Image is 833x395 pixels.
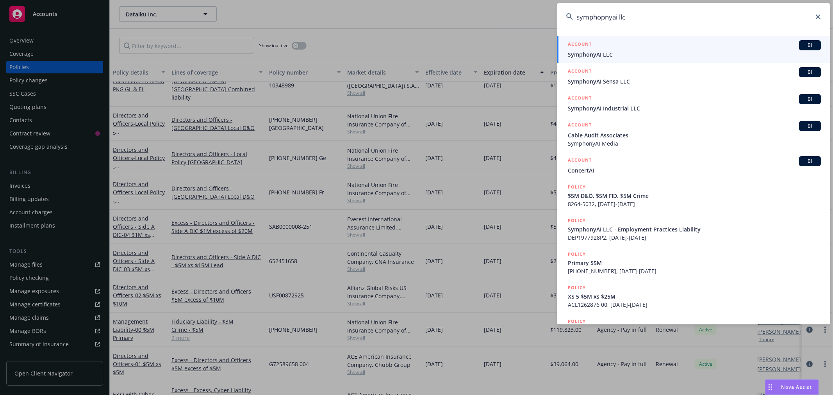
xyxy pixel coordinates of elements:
[557,279,830,313] a: POLICYXS 5 $5M xs $25MACL1262876 00, [DATE]-[DATE]
[557,36,830,63] a: ACCOUNTBISymphonyAI LLC
[568,104,821,112] span: SymphonyAI Industrial LLC
[557,3,830,31] input: Search...
[557,152,830,179] a: ACCOUNTBIConcertAI
[568,200,821,208] span: 8264-5032, [DATE]-[DATE]
[557,117,830,152] a: ACCOUNTBICable Audit AssociatesSymphonyAI Media
[557,90,830,117] a: ACCOUNTBISymphonyAI Industrial LLC
[765,380,775,395] div: Drag to move
[568,192,821,200] span: $5M D&O, $5M FID, $5M Crime
[568,217,586,224] h5: POLICY
[568,139,821,148] span: SymphonyAI Media
[568,250,586,258] h5: POLICY
[781,384,812,390] span: Nova Assist
[568,292,821,301] span: XS 5 $5M xs $25M
[568,94,592,103] h5: ACCOUNT
[802,123,818,130] span: BI
[557,313,830,347] a: POLICY
[765,379,819,395] button: Nova Assist
[802,158,818,165] span: BI
[557,246,830,279] a: POLICYPrimary $5M[PHONE_NUMBER], [DATE]-[DATE]
[557,179,830,212] a: POLICY$5M D&O, $5M FID, $5M Crime8264-5032, [DATE]-[DATE]
[568,225,821,233] span: SymphonyAI LLC - Employment Practices Liability
[568,67,592,77] h5: ACCOUNT
[557,63,830,90] a: ACCOUNTBISymphonyAI Sensa LLC
[568,301,821,309] span: ACL1262876 00, [DATE]-[DATE]
[568,156,592,165] h5: ACCOUNT
[557,212,830,246] a: POLICYSymphonyAI LLC - Employment Practices LiabilityDEP1977928P2, [DATE]-[DATE]
[568,50,821,59] span: SymphonyAI LLC
[802,96,818,103] span: BI
[802,69,818,76] span: BI
[568,259,821,267] span: Primary $5M
[568,267,821,275] span: [PHONE_NUMBER], [DATE]-[DATE]
[568,77,821,85] span: SymphonyAI Sensa LLC
[802,42,818,49] span: BI
[568,40,592,50] h5: ACCOUNT
[568,233,821,242] span: DEP1977928P2, [DATE]-[DATE]
[568,166,821,174] span: ConcertAI
[568,317,586,325] h5: POLICY
[568,284,586,292] h5: POLICY
[568,121,592,130] h5: ACCOUNT
[568,131,821,139] span: Cable Audit Associates
[568,183,586,191] h5: POLICY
